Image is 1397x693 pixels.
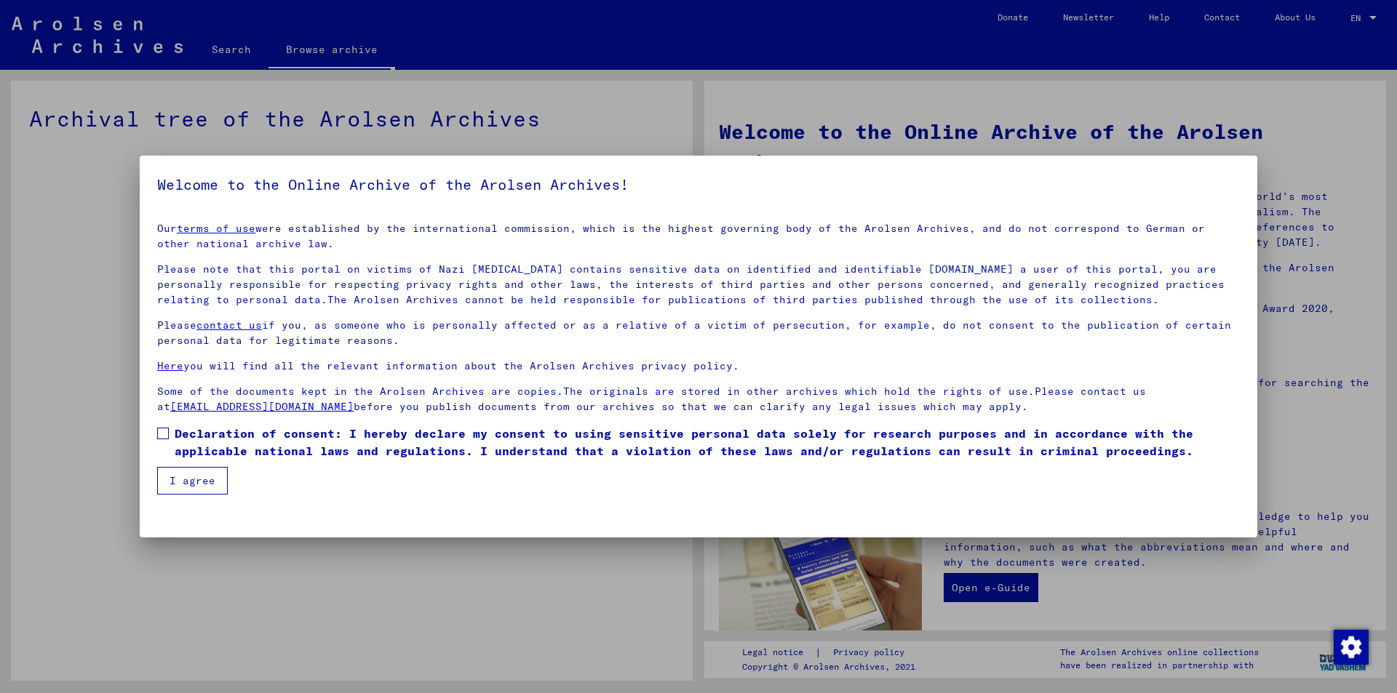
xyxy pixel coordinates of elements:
[170,400,354,413] a: [EMAIL_ADDRESS][DOMAIN_NAME]
[157,221,1240,252] p: Our were established by the international commission, which is the highest governing body of the ...
[1334,630,1369,665] img: Change consent
[157,384,1240,414] p: Some of the documents kept in the Arolsen Archives are copies.The originals are stored in other a...
[157,467,228,494] button: I agree
[175,425,1240,460] span: Declaration of consent: I hereby declare my consent to using sensitive personal data solely for r...
[157,318,1240,348] p: Please if you, as someone who is personally affected or as a relative of a victim of persecution,...
[196,319,262,332] a: contact us
[157,262,1240,308] p: Please note that this portal on victims of Nazi [MEDICAL_DATA] contains sensitive data on identif...
[157,173,1240,196] h5: Welcome to the Online Archive of the Arolsen Archives!
[157,358,1240,374] p: you will find all the relevant information about the Arolsen Archives privacy policy.
[157,359,183,372] a: Here
[177,222,255,235] a: terms of use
